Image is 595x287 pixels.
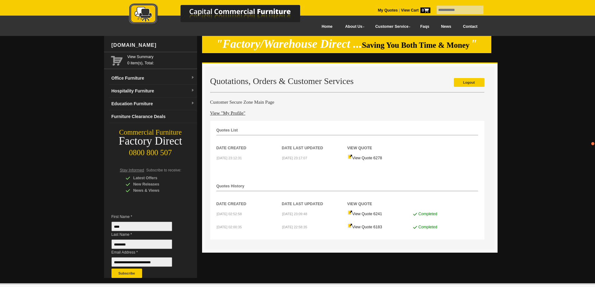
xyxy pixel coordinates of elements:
[348,210,352,215] img: Quote-icon
[471,37,477,50] em: "
[217,212,242,216] small: [DATE] 02:52:58
[348,223,352,228] img: Quote-icon
[348,225,382,229] a: View Quote 6183
[338,20,368,34] a: About Us
[109,36,197,55] div: [DOMAIN_NAME]
[112,222,172,231] input: First Name *
[420,7,430,13] span: 0
[216,191,282,207] th: Date Created
[109,110,197,123] a: Furniture Clearance Deals
[109,97,197,110] a: Education Furnituredropdown
[210,111,245,116] a: View "My Profile"
[348,156,382,160] a: View Quote 6278
[191,101,195,105] img: dropdown
[282,225,307,229] small: [DATE] 22:58:35
[414,20,435,34] a: Faqs
[210,99,484,105] h4: Customer Secure Zone Main Page
[418,225,437,229] span: Completed
[109,85,197,97] a: Hospitality Furnituredropdown
[282,191,347,207] th: Date Last Updated
[347,136,413,151] th: View Quote
[216,37,362,50] em: "Factory/Warehouse Direct ...
[282,156,307,160] small: [DATE] 23:17:07
[126,187,185,194] div: News & Views
[112,231,181,238] span: Last Name *
[112,240,172,249] input: Last Name *
[217,156,242,160] small: [DATE] 23:12:31
[126,181,185,187] div: New Releases
[112,269,142,278] button: Subscribe
[210,77,484,86] h2: Quotations, Orders & Customer Services
[282,136,347,151] th: Date Last Updated
[400,8,430,12] a: View Cart0
[216,136,282,151] th: Date Created
[112,3,330,26] img: Capital Commercial Furniture Logo
[104,145,197,157] div: 0800 800 507
[368,20,414,34] a: Customer Service
[191,76,195,80] img: dropdown
[112,249,181,255] span: Email Address *
[112,214,181,220] span: First Name *
[112,3,330,28] a: Capital Commercial Furniture Logo
[401,8,430,12] strong: View Cart
[348,212,382,216] a: View Quote 6241
[216,128,238,132] strong: Quotes List
[418,212,437,216] span: Completed
[191,89,195,92] img: dropdown
[104,128,197,137] div: Commercial Furniture
[104,137,197,146] div: Factory Direct
[454,78,484,87] a: Logout
[435,20,457,34] a: News
[347,191,413,207] th: View Quote
[378,8,398,12] a: My Quotes
[217,225,242,229] small: [DATE] 02:00:35
[127,54,195,65] span: 0 item(s), Total:
[282,212,307,216] small: [DATE] 23:09:48
[120,168,144,172] span: Stay Informed
[348,154,352,159] img: Quote-icon
[112,257,172,267] input: Email Address *
[109,72,197,85] a: Office Furnituredropdown
[216,184,245,188] strong: Quotes History
[146,168,181,172] span: Subscribe to receive:
[362,41,470,49] span: Saving You Both Time & Money
[457,20,483,34] a: Contact
[126,175,185,181] div: Latest Offers
[127,54,195,60] a: View Summary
